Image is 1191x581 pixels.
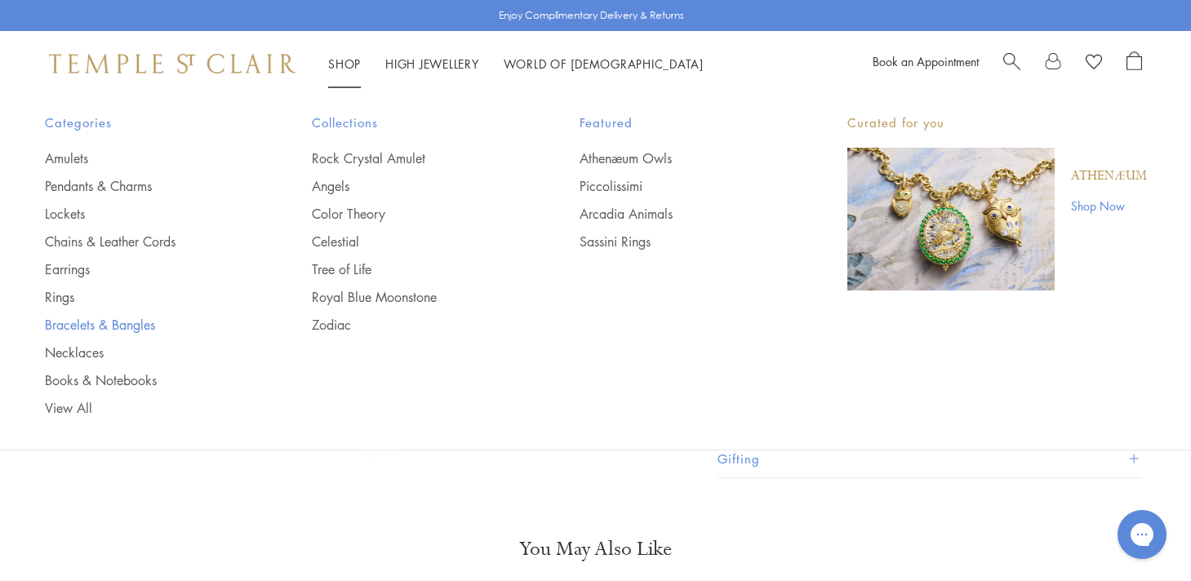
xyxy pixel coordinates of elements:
[580,205,782,223] a: Arcadia Animals
[45,149,247,167] a: Amulets
[45,177,247,195] a: Pendants & Charms
[873,53,979,69] a: Book an Appointment
[45,113,247,133] span: Categories
[45,316,247,334] a: Bracelets & Bangles
[718,441,1142,477] button: Gifting
[580,113,782,133] span: Featured
[312,177,514,195] a: Angels
[328,54,704,74] nav: Main navigation
[1071,167,1147,185] a: Athenæum
[65,536,1126,562] h3: You May Also Like
[1086,51,1102,76] a: View Wishlist
[1109,504,1175,565] iframe: Gorgias live chat messenger
[312,149,514,167] a: Rock Crystal Amulet
[45,399,247,417] a: View All
[580,149,782,167] a: Athenæum Owls
[312,288,514,306] a: Royal Blue Moonstone
[49,54,296,73] img: Temple St. Clair
[45,205,247,223] a: Lockets
[45,260,247,278] a: Earrings
[847,113,1147,133] p: Curated for you
[1003,51,1020,76] a: Search
[45,233,247,251] a: Chains & Leather Cords
[328,55,361,72] a: ShopShop
[1127,51,1142,76] a: Open Shopping Bag
[312,316,514,334] a: Zodiac
[45,371,247,389] a: Books & Notebooks
[580,233,782,251] a: Sassini Rings
[312,260,514,278] a: Tree of Life
[385,55,479,72] a: High JewelleryHigh Jewellery
[580,177,782,195] a: Piccolissimi
[45,344,247,361] a: Necklaces
[312,205,514,223] a: Color Theory
[499,7,684,24] p: Enjoy Complimentary Delivery & Returns
[312,233,514,251] a: Celestial
[1071,197,1147,215] a: Shop Now
[312,113,514,133] span: Collections
[504,55,704,72] a: World of [DEMOGRAPHIC_DATA]World of [DEMOGRAPHIC_DATA]
[45,288,247,306] a: Rings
